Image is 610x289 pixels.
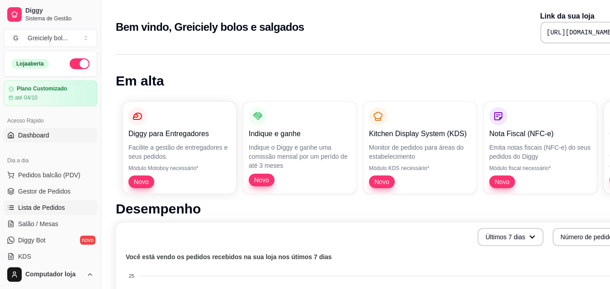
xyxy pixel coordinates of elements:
[116,20,304,34] h2: Bem vindo, Greiciely bolos e salgados
[18,219,58,228] span: Salão / Mesas
[4,81,97,106] a: Plano Customizadoaté 04/10
[4,264,97,285] button: Computador loja
[18,131,49,140] span: Dashboard
[4,233,97,247] a: Diggy Botnovo
[364,102,477,194] button: Kitchen Display System (KDS)Monitor de pedidos para áreas do estabelecimentoMódulo KDS necessário...
[130,177,152,186] span: Novo
[129,273,134,279] tspan: 25
[4,4,97,25] a: DiggySistema de Gestão
[25,270,83,279] span: Computador loja
[478,228,544,246] button: Últimos 7 dias
[491,177,513,186] span: Novo
[126,253,332,261] text: Você está vendo os pedidos recebidos na sua loja nos útimos 7 dias
[4,184,97,199] a: Gestor de Pedidos
[28,33,68,43] div: Greiciely bol ...
[369,143,471,161] p: Monitor de pedidos para áreas do estabelecimento
[489,128,591,139] p: Nota Fiscal (NFC-e)
[11,33,20,43] span: G
[25,15,94,22] span: Sistema de Gestão
[18,236,46,245] span: Diggy Bot
[369,128,471,139] p: Kitchen Display System (KDS)
[4,200,97,215] a: Lista de Pedidos
[249,128,351,139] p: Indique e ganhe
[123,102,236,194] button: Diggy para EntregadoresFacilite a gestão de entregadores e seus pedidos.Módulo Motoboy necessário...
[251,175,273,185] span: Novo
[18,252,31,261] span: KDS
[489,143,591,161] p: Emita notas fiscais (NFC-e) do seus pedidos do Diggy
[25,7,94,15] span: Diggy
[243,102,356,194] button: Indique e ganheIndique o Diggy e ganhe uma comissão mensal por um perído de até 3 mesesNovo
[15,94,38,101] article: até 04/10
[18,171,80,180] span: Pedidos balcão (PDV)
[4,128,97,142] a: Dashboard
[11,59,49,69] div: Loja aberta
[128,143,231,161] p: Facilite a gestão de entregadores e seus pedidos.
[4,249,97,264] a: KDS
[369,165,471,172] p: Módulo KDS necessário*
[489,165,591,172] p: Módulo fiscal necessário*
[128,128,231,139] p: Diggy para Entregadores
[17,85,67,92] article: Plano Customizado
[4,153,97,168] div: Dia a dia
[18,187,71,196] span: Gestor de Pedidos
[18,203,65,212] span: Lista de Pedidos
[371,177,393,186] span: Novo
[70,58,90,69] button: Alterar Status
[4,114,97,128] div: Acesso Rápido
[4,217,97,231] a: Salão / Mesas
[484,102,597,194] button: Nota Fiscal (NFC-e)Emita notas fiscais (NFC-e) do seus pedidos do DiggyMódulo fiscal necessário*Novo
[4,29,97,47] button: Select a team
[4,168,97,182] button: Pedidos balcão (PDV)
[249,143,351,170] p: Indique o Diggy e ganhe uma comissão mensal por um perído de até 3 meses
[128,165,231,172] p: Módulo Motoboy necessário*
